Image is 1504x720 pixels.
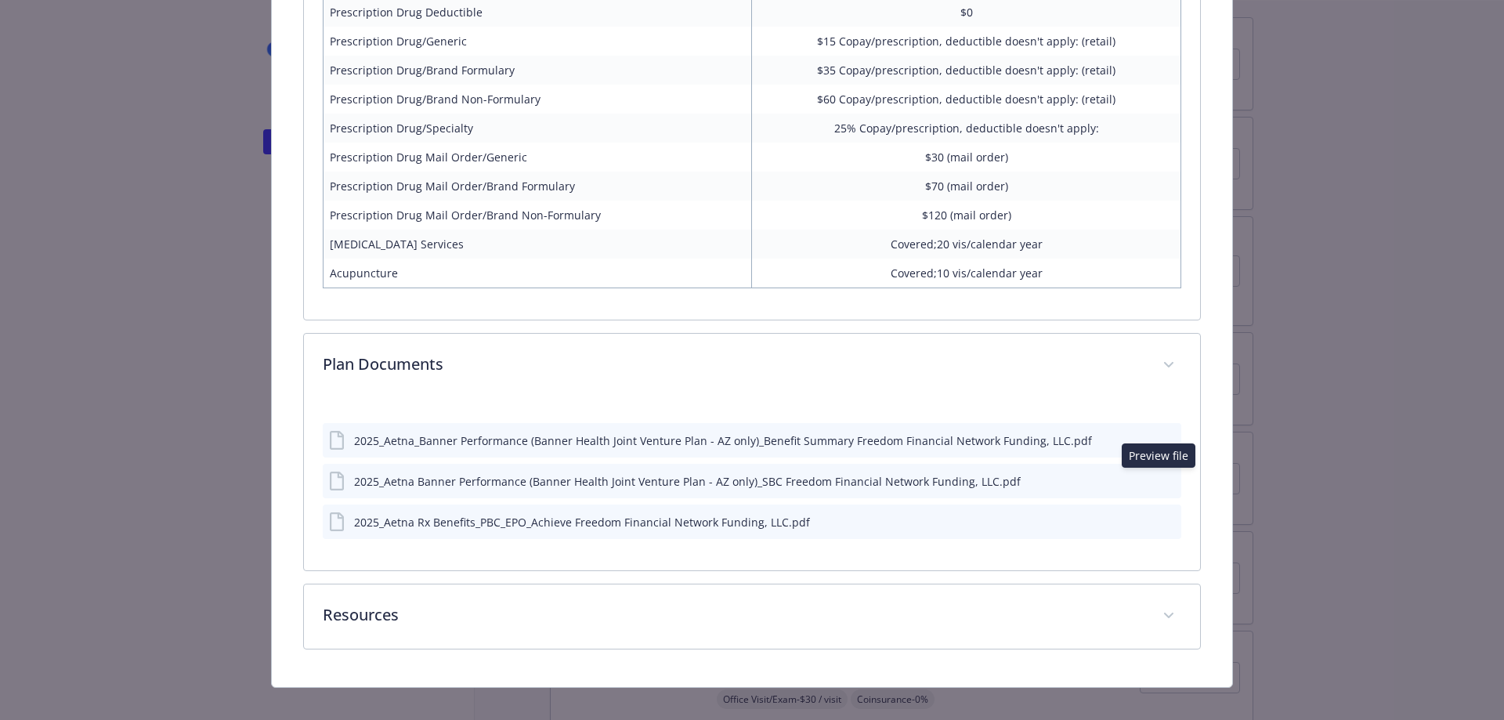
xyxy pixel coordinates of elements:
button: preview file [1161,432,1175,449]
td: $15 Copay/prescription, deductible doesn't apply: (retail) [752,27,1181,56]
div: 2025_Aetna Rx Benefits_PBC_EPO_Achieve Freedom Financial Network Funding, LLC.pdf [354,514,810,530]
td: $70 (mail order) [752,172,1181,201]
p: Plan Documents [323,353,1144,376]
td: Covered;10 vis/calendar year [752,259,1181,288]
p: Resources [323,603,1144,627]
td: Prescription Drug Mail Order/Brand Non-Formulary [323,201,752,230]
div: 2025_Aetna_Banner Performance (Banner Health Joint Venture Plan - AZ only)_Benefit Summary Freedo... [354,432,1092,449]
button: preview file [1161,473,1175,490]
td: [MEDICAL_DATA] Services [323,230,752,259]
button: download file [1136,473,1148,490]
button: preview file [1161,514,1175,530]
div: 2025_Aetna Banner Performance (Banner Health Joint Venture Plan - AZ only)_SBC Freedom Financial ... [354,473,1021,490]
div: Plan Documents [304,334,1201,398]
button: download file [1136,514,1148,530]
td: 25% Copay/prescription, deductible doesn't apply: [752,114,1181,143]
td: Prescription Drug Mail Order/Brand Formulary [323,172,752,201]
button: download file [1136,432,1148,449]
div: Resources [304,584,1201,649]
td: $60 Copay/prescription, deductible doesn't apply: (retail) [752,85,1181,114]
td: $30 (mail order) [752,143,1181,172]
td: Prescription Drug/Brand Non-Formulary [323,85,752,114]
td: Prescription Drug/Specialty [323,114,752,143]
td: Prescription Drug/Generic [323,27,752,56]
td: Prescription Drug Mail Order/Generic [323,143,752,172]
td: Covered;20 vis/calendar year [752,230,1181,259]
td: $120 (mail order) [752,201,1181,230]
td: $35 Copay/prescription, deductible doesn't apply: (retail) [752,56,1181,85]
div: Plan Documents [304,398,1201,570]
td: Acupuncture [323,259,752,288]
td: Prescription Drug/Brand Formulary [323,56,752,85]
div: Preview file [1122,443,1195,468]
